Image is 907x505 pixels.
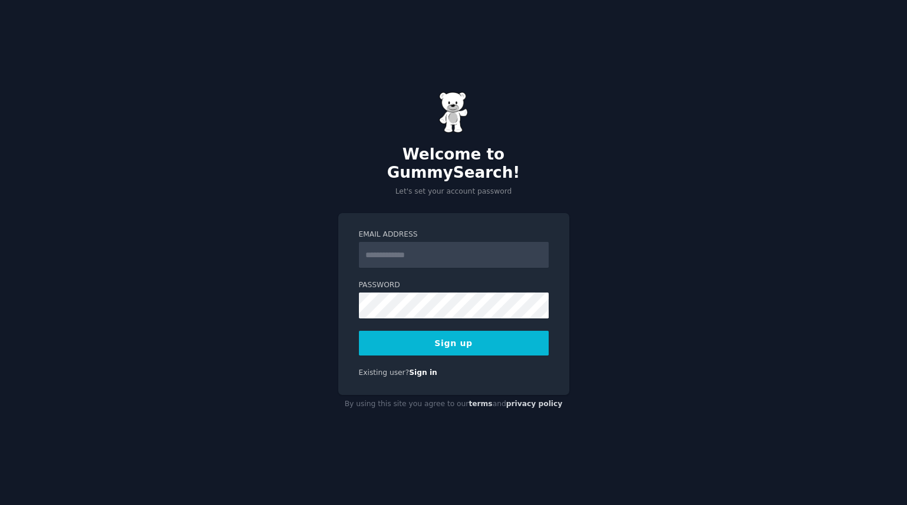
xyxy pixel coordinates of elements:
[359,368,410,377] span: Existing user?
[439,92,469,133] img: Gummy Bear
[359,230,549,240] label: Email Address
[506,400,563,408] a: privacy policy
[359,280,549,291] label: Password
[359,331,549,356] button: Sign up
[338,145,569,182] h2: Welcome to GummySearch!
[338,187,569,197] p: Let's set your account password
[469,400,492,408] a: terms
[409,368,437,377] a: Sign in
[338,395,569,414] div: By using this site you agree to our and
